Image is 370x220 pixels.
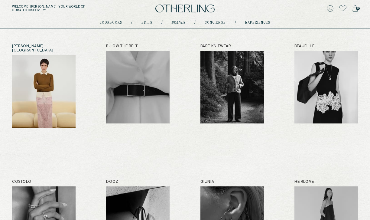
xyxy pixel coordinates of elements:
[294,180,358,184] h2: Heirlome
[235,20,236,25] div: /
[141,21,152,24] a: Edits
[161,20,163,25] div: /
[200,44,264,128] a: Bare Knitwear
[131,20,132,25] div: /
[294,44,358,48] h2: Beaufille
[200,180,264,184] h2: Giunia
[245,21,270,24] a: experiences
[294,51,358,123] img: Beaufille
[106,44,170,128] a: B-low the Belt
[356,7,360,10] span: 0
[194,20,196,25] div: /
[200,44,264,48] h2: Bare Knitwear
[106,44,170,48] h2: B-low the Belt
[12,180,76,184] h2: Costolo
[294,44,358,128] a: Beaufille
[12,44,76,128] a: [PERSON_NAME][GEOGRAPHIC_DATA]
[106,51,170,123] img: B-low the Belt
[172,21,185,24] a: Brands
[100,21,122,24] a: lookbooks
[200,51,264,123] img: Bare Knitwear
[12,55,76,128] img: Alfie Paris
[352,4,358,13] a: 0
[12,5,116,12] h5: Welcome, [PERSON_NAME] . Your world of curated discovery.
[106,180,170,184] h2: Dooz
[155,5,215,13] img: logo
[12,44,76,53] h2: [PERSON_NAME][GEOGRAPHIC_DATA]
[205,21,226,24] a: concierge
